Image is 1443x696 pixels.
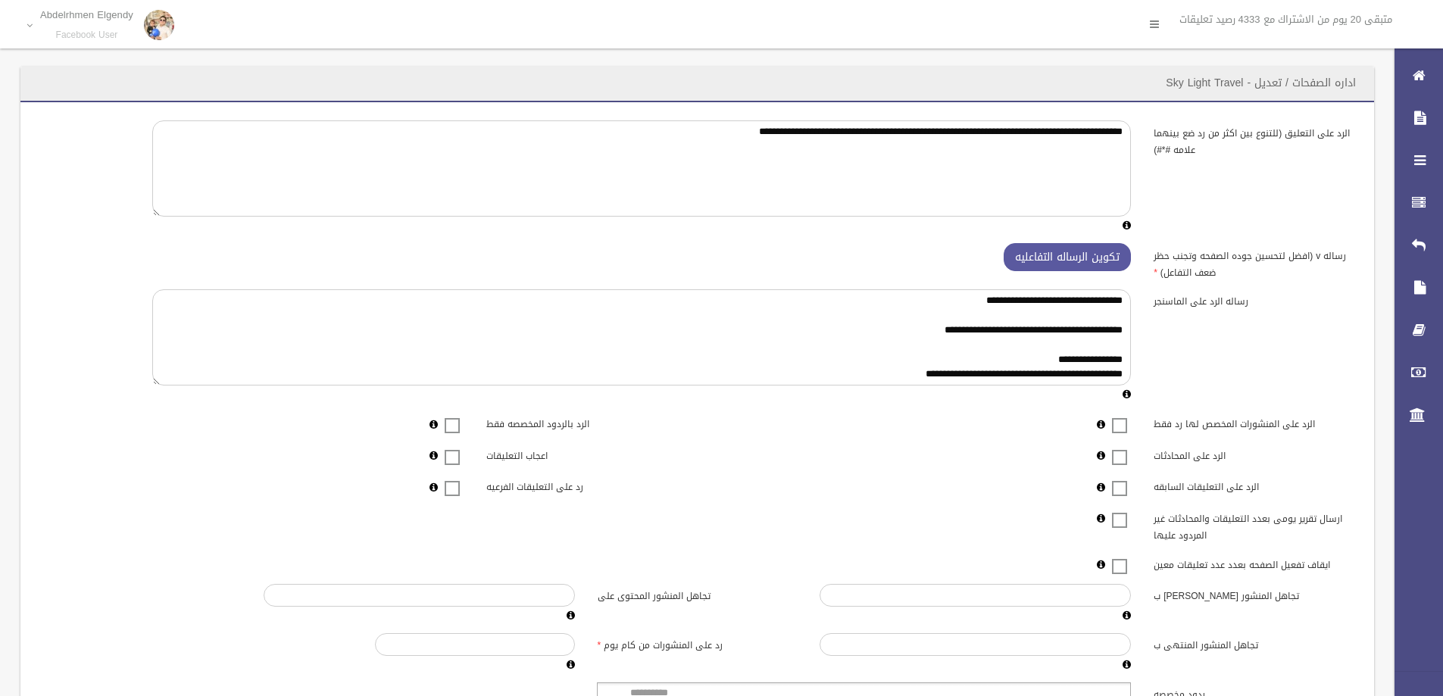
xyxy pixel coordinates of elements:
[1142,443,1365,464] label: الرد على المحادثات
[1142,506,1365,544] label: ارسال تقرير يومى بعدد التعليقات والمحادثات غير المردود عليها
[1142,120,1365,158] label: الرد على التعليق (للتنوع بين اكثر من رد ضع بينهما علامه #*#)
[1142,584,1365,605] label: تجاهل المنشور [PERSON_NAME] ب
[40,9,133,20] p: Abdelrhmen Elgendy
[1142,475,1365,496] label: الرد على التعليقات السابقه
[475,475,698,496] label: رد على التعليقات الفرعيه
[1148,68,1374,98] header: اداره الصفحات / تعديل - Sky Light Travel
[586,584,809,605] label: تجاهل المنشور المحتوى على
[475,443,698,464] label: اعجاب التعليقات
[1142,552,1365,573] label: ايقاف تفعيل الصفحه بعدد عدد تعليقات معين
[1142,412,1365,433] label: الرد على المنشورات المخصص لها رد فقط
[40,30,133,41] small: Facebook User
[1142,289,1365,311] label: رساله الرد على الماسنجر
[586,633,809,654] label: رد على المنشورات من كام يوم
[1142,633,1365,654] label: تجاهل المنشور المنتهى ب
[1004,243,1131,271] button: تكوين الرساله التفاعليه
[1142,243,1365,281] label: رساله v (افضل لتحسين جوده الصفحه وتجنب حظر ضعف التفاعل)
[475,412,698,433] label: الرد بالردود المخصصه فقط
